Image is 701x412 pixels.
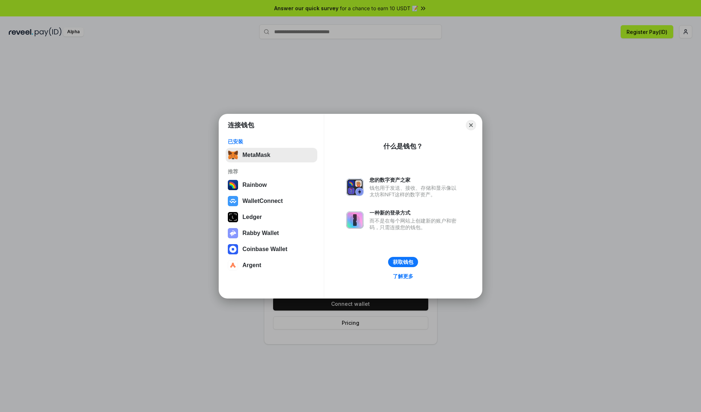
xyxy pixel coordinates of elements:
[369,217,460,231] div: 而不是在每个网站上创建新的账户和密码，只需连接您的钱包。
[228,196,238,206] img: svg+xml,%3Csvg%20width%3D%2228%22%20height%3D%2228%22%20viewBox%3D%220%200%2028%2028%22%20fill%3D...
[388,257,418,267] button: 获取钱包
[228,150,238,160] img: svg+xml,%3Csvg%20fill%3D%22none%22%20height%3D%2233%22%20viewBox%3D%220%200%2035%2033%22%20width%...
[346,211,364,229] img: svg+xml,%3Csvg%20xmlns%3D%22http%3A%2F%2Fwww.w3.org%2F2000%2Fsvg%22%20fill%3D%22none%22%20viewBox...
[228,228,238,238] img: svg+xml,%3Csvg%20xmlns%3D%22http%3A%2F%2Fwww.w3.org%2F2000%2Fsvg%22%20fill%3D%22none%22%20viewBox...
[242,198,283,204] div: WalletConnect
[228,168,315,175] div: 推荐
[226,258,317,273] button: Argent
[242,152,270,158] div: MetaMask
[466,120,476,130] button: Close
[226,194,317,208] button: WalletConnect
[226,226,317,240] button: Rabby Wallet
[226,242,317,257] button: Coinbase Wallet
[228,244,238,254] img: svg+xml,%3Csvg%20width%3D%2228%22%20height%3D%2228%22%20viewBox%3D%220%200%2028%2028%22%20fill%3D...
[346,178,364,196] img: svg+xml,%3Csvg%20xmlns%3D%22http%3A%2F%2Fwww.w3.org%2F2000%2Fsvg%22%20fill%3D%22none%22%20viewBox...
[228,138,315,145] div: 已安装
[228,121,254,130] h1: 连接钱包
[369,209,460,216] div: 一种新的登录方式
[226,148,317,162] button: MetaMask
[242,182,267,188] div: Rainbow
[393,273,413,280] div: 了解更多
[242,230,279,236] div: Rabby Wallet
[228,260,238,270] img: svg+xml,%3Csvg%20width%3D%2228%22%20height%3D%2228%22%20viewBox%3D%220%200%2028%2028%22%20fill%3D...
[226,210,317,224] button: Ledger
[242,262,261,269] div: Argent
[383,142,423,151] div: 什么是钱包？
[228,180,238,190] img: svg+xml,%3Csvg%20width%3D%22120%22%20height%3D%22120%22%20viewBox%3D%220%200%20120%20120%22%20fil...
[242,246,287,253] div: Coinbase Wallet
[228,212,238,222] img: svg+xml,%3Csvg%20xmlns%3D%22http%3A%2F%2Fwww.w3.org%2F2000%2Fsvg%22%20width%3D%2228%22%20height%3...
[369,185,460,198] div: 钱包用于发送、接收、存储和显示像以太坊和NFT这样的数字资产。
[388,272,418,281] a: 了解更多
[242,214,262,220] div: Ledger
[393,259,413,265] div: 获取钱包
[369,177,460,183] div: 您的数字资产之家
[226,178,317,192] button: Rainbow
